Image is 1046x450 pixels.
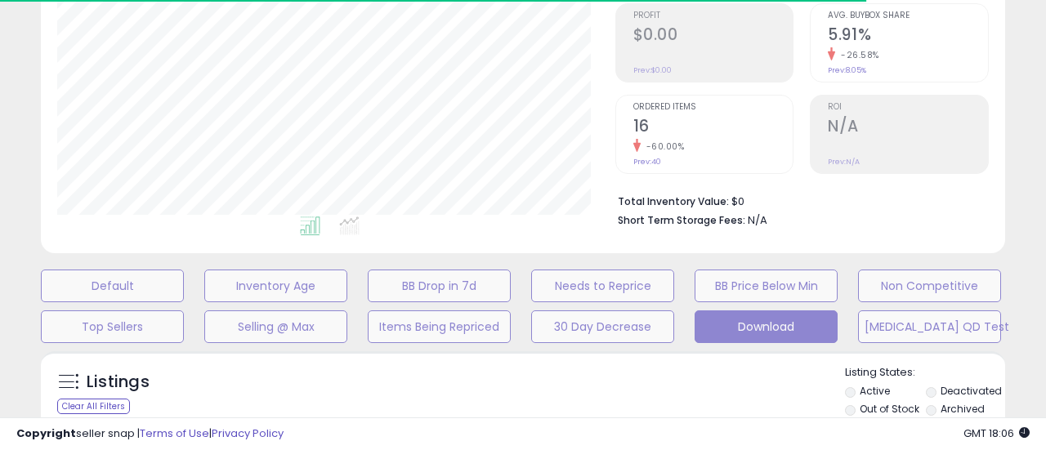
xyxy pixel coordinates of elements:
span: Ordered Items [633,103,793,112]
strong: Copyright [16,425,76,441]
button: Needs to Reprice [531,270,674,302]
b: Short Term Storage Fees: [618,213,745,227]
small: Prev: N/A [828,157,860,167]
button: 30 Day Decrease [531,310,674,343]
button: Items Being Repriced [368,310,511,343]
button: BB Drop in 7d [368,270,511,302]
button: BB Price Below Min [695,270,838,302]
h2: $0.00 [633,25,793,47]
h2: 5.91% [828,25,988,47]
small: Prev: $0.00 [633,65,672,75]
button: Top Sellers [41,310,184,343]
li: $0 [618,190,977,210]
small: -26.58% [835,49,879,61]
button: Default [41,270,184,302]
button: Selling @ Max [204,310,347,343]
button: Download [695,310,838,343]
span: ROI [828,103,988,112]
h2: N/A [828,117,988,139]
small: Prev: 40 [633,157,661,167]
span: Avg. Buybox Share [828,11,988,20]
button: Non Competitive [858,270,1001,302]
small: -60.00% [641,140,685,153]
small: Prev: 8.05% [828,65,866,75]
b: Total Inventory Value: [618,194,729,208]
span: Profit [633,11,793,20]
div: seller snap | | [16,426,284,442]
button: Inventory Age [204,270,347,302]
h2: 16 [633,117,793,139]
button: [MEDICAL_DATA] QD Test [858,310,1001,343]
span: N/A [748,212,767,228]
